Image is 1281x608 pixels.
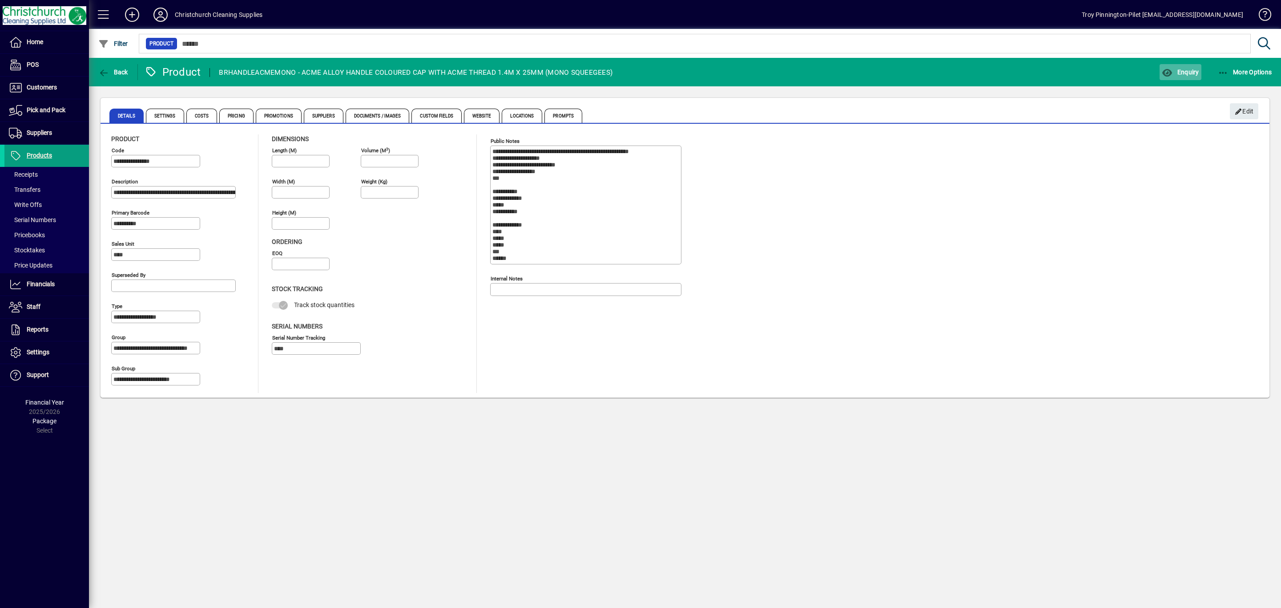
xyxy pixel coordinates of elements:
div: Product [145,65,201,79]
div: Troy Pinnington-Pilet [EMAIL_ADDRESS][DOMAIN_NAME] [1082,8,1243,22]
span: Staff [27,303,40,310]
mat-label: Public Notes [491,138,520,144]
span: POS [27,61,39,68]
span: Transfers [9,186,40,193]
span: Serial Numbers [9,216,56,223]
mat-label: Group [112,334,125,340]
span: Receipts [9,171,38,178]
a: Pick and Pack [4,99,89,122]
span: Ordering [272,238,302,245]
app-page-header-button: Back [89,64,138,80]
span: Website [464,109,500,123]
span: Details [109,109,144,123]
span: Back [98,69,128,76]
mat-label: Width (m) [272,178,295,185]
mat-label: Sales unit [112,241,134,247]
mat-label: Sub group [112,365,135,372]
span: Support [27,371,49,378]
span: Stocktakes [9,247,45,254]
div: BRHANDLEACMEMONO - ACME ALLOY HANDLE COLOURED CAP WITH ACME THREAD 1.4M X 25MM (MONO SQUEEGEES) [219,65,612,80]
span: Promotions [256,109,302,123]
button: Enquiry [1160,64,1201,80]
span: Products [27,152,52,159]
a: Pricebooks [4,227,89,243]
span: Stock Tracking [272,285,323,292]
span: Suppliers [27,129,52,136]
mat-label: Weight (Kg) [361,178,387,185]
a: Support [4,364,89,386]
span: Product [111,135,139,142]
a: Customers [4,77,89,99]
span: Dimensions [272,135,309,142]
mat-label: Code [112,147,124,154]
mat-label: Length (m) [272,147,297,154]
mat-label: Primary barcode [112,210,149,216]
span: Suppliers [304,109,343,123]
a: Home [4,31,89,53]
span: Home [27,38,43,45]
mat-label: Volume (m ) [361,147,390,154]
span: Price Updates [9,262,52,269]
span: Product [149,39,173,48]
span: Financials [27,280,55,288]
button: Add [118,7,146,23]
span: More Options [1218,69,1272,76]
button: Edit [1230,103,1258,119]
a: Knowledge Base [1252,2,1270,31]
span: Costs [186,109,218,123]
span: Package [32,417,56,425]
span: Write Offs [9,201,42,208]
a: Reports [4,319,89,341]
span: Pricebooks [9,231,45,239]
span: Financial Year [25,399,64,406]
a: Settings [4,341,89,364]
button: Back [96,64,130,80]
a: Transfers [4,182,89,197]
sup: 3 [386,146,388,151]
button: More Options [1216,64,1274,80]
a: Receipts [4,167,89,182]
span: Settings [146,109,184,123]
span: Customers [27,84,57,91]
span: Custom Fields [411,109,461,123]
mat-label: Internal Notes [491,276,523,282]
span: Settings [27,349,49,356]
span: Pricing [219,109,254,123]
span: Edit [1235,104,1254,119]
button: Filter [96,36,130,52]
a: Serial Numbers [4,212,89,227]
a: Price Updates [4,258,89,273]
a: Financials [4,273,89,296]
span: Locations [502,109,542,123]
mat-label: Type [112,303,122,309]
mat-label: Description [112,178,138,185]
a: POS [4,54,89,76]
mat-label: Superseded by [112,272,145,278]
a: Suppliers [4,122,89,144]
span: Prompts [544,109,582,123]
span: Pick and Pack [27,106,65,113]
span: Track stock quantities [294,301,354,308]
mat-label: EOQ [272,250,282,256]
a: Stocktakes [4,243,89,258]
span: Enquiry [1162,69,1199,76]
mat-label: Height (m) [272,210,296,216]
span: Filter [98,40,128,47]
div: Christchurch Cleaning Supplies [175,8,262,22]
a: Write Offs [4,197,89,212]
span: Reports [27,326,48,333]
mat-label: Serial Number tracking [272,334,325,340]
span: Serial Numbers [272,323,322,330]
span: Documents / Images [346,109,410,123]
a: Staff [4,296,89,318]
button: Profile [146,7,175,23]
